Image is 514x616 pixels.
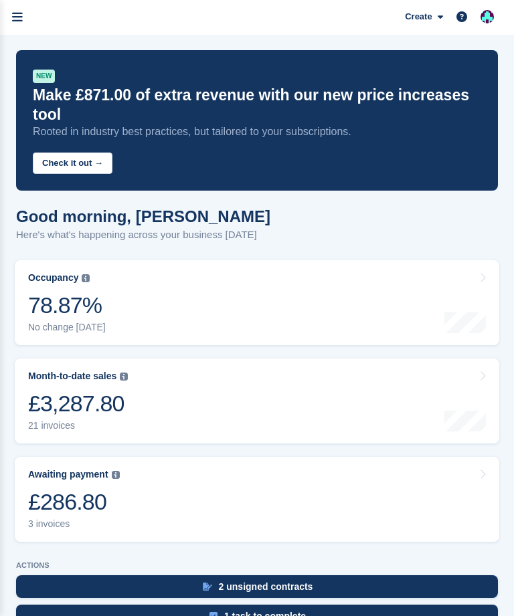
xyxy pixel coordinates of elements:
span: Create [405,10,432,23]
img: icon-info-grey-7440780725fd019a000dd9b08b2336e03edf1995a4989e88bcd33f0948082b44.svg [112,471,120,479]
p: Make £871.00 of extra revenue with our new price increases tool [33,86,481,124]
a: 2 unsigned contracts [16,575,498,605]
div: 2 unsigned contracts [219,581,313,592]
a: Awaiting payment £286.80 3 invoices [15,457,499,542]
button: Check it out → [33,152,112,175]
div: 21 invoices [28,420,128,431]
div: 78.87% [28,292,106,319]
p: ACTIONS [16,561,498,570]
a: Month-to-date sales £3,287.80 21 invoices [15,358,499,443]
div: No change [DATE] [28,322,106,333]
div: Awaiting payment [28,469,108,480]
img: contract_signature_icon-13c848040528278c33f63329250d36e43548de30e8caae1d1a13099fd9432cc5.svg [203,583,212,591]
div: £286.80 [28,488,120,516]
div: 3 invoices [28,518,120,530]
h1: Good morning, [PERSON_NAME] [16,207,270,225]
div: Occupancy [28,272,78,284]
div: Month-to-date sales [28,371,116,382]
a: Occupancy 78.87% No change [DATE] [15,260,499,345]
img: Simon Gardner [481,10,494,23]
p: Here's what's happening across your business [DATE] [16,227,270,243]
img: icon-info-grey-7440780725fd019a000dd9b08b2336e03edf1995a4989e88bcd33f0948082b44.svg [120,373,128,381]
img: icon-info-grey-7440780725fd019a000dd9b08b2336e03edf1995a4989e88bcd33f0948082b44.svg [82,274,90,282]
div: £3,287.80 [28,390,128,417]
p: Rooted in industry best practices, but tailored to your subscriptions. [33,124,481,139]
div: NEW [33,70,55,83]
